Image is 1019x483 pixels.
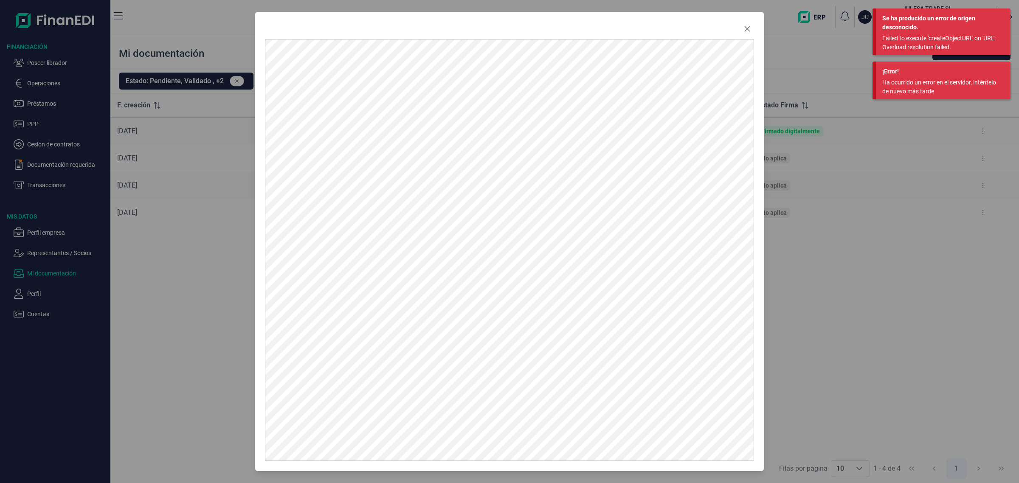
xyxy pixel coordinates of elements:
div: Failed to execute 'createObjectURL' on 'URL': Overload resolution failed. [882,34,998,52]
img: PDF Viewer [265,39,754,461]
div: ¡Error! [882,67,1004,76]
div: Se ha producido un error de origen desconocido. [882,14,1004,32]
div: Ha ocurrido un error en el servidor, inténtelo de nuevo más tarde [882,78,998,96]
button: Close [740,22,754,36]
